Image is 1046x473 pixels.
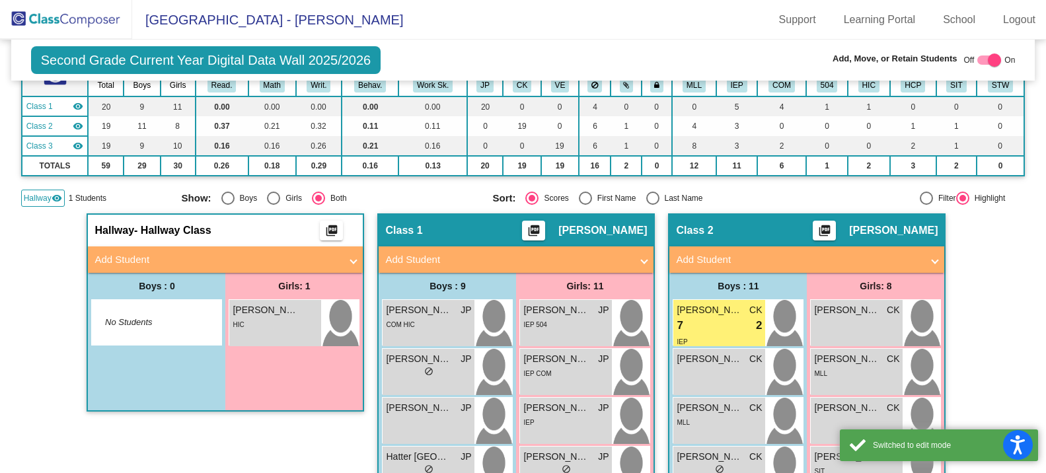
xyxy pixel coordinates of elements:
[890,136,936,156] td: 2
[669,246,944,273] mat-expansion-panel-header: Add Student
[849,224,938,237] span: [PERSON_NAME]
[677,401,743,415] span: [PERSON_NAME]
[677,338,687,346] span: IEP
[22,96,89,116] td: Jill Patera - No Class Name
[946,78,966,92] button: SIT
[320,221,343,240] button: Print Students Details
[757,74,806,96] th: Communication IEP
[413,78,453,92] button: Work Sk.
[22,116,89,136] td: Chelsea King - No Class Name
[196,96,248,116] td: 0.00
[386,352,452,366] span: [PERSON_NAME] [PERSON_NAME]
[88,273,225,299] div: Boys : 0
[342,156,398,176] td: 0.16
[887,401,899,415] span: CK
[248,116,296,136] td: 0.21
[379,273,516,299] div: Boys : 9
[964,54,975,66] span: Off
[727,78,747,92] button: IEP
[716,136,757,156] td: 3
[598,450,609,464] span: JP
[196,156,248,176] td: 0.26
[385,252,631,268] mat-panel-title: Add Student
[817,224,833,242] mat-icon: picture_as_pdf
[541,136,579,156] td: 19
[503,96,541,116] td: 0
[132,9,403,30] span: [GEOGRAPHIC_DATA] - [PERSON_NAME]
[182,192,211,204] span: Show:
[541,74,579,96] th: Veronica Elseroad
[848,96,890,116] td: 1
[611,96,642,116] td: 0
[677,419,689,426] span: MLL
[467,116,503,136] td: 0
[124,156,161,176] td: 29
[539,192,568,204] div: Scores
[124,96,161,116] td: 9
[523,321,546,328] span: IEP 504
[977,74,1025,96] th: Watch for SIT
[88,156,124,176] td: 59
[526,224,542,242] mat-icon: picture_as_pdf
[611,136,642,156] td: 1
[936,116,977,136] td: 1
[642,156,671,176] td: 0
[461,401,471,415] span: JP
[31,46,381,74] span: Second Grade Current Year Digital Data Wall 2025/2026
[73,141,83,151] mat-icon: visibility
[672,156,717,176] td: 12
[749,401,762,415] span: CK
[523,303,589,317] span: [PERSON_NAME]
[977,96,1025,116] td: 0
[611,74,642,96] th: Keep with students
[806,74,848,96] th: 504 Plan
[492,192,515,204] span: Sort:
[807,273,944,299] div: Girls: 8
[94,252,340,268] mat-panel-title: Add Student
[386,401,452,415] span: [PERSON_NAME]
[848,156,890,176] td: 2
[677,303,743,317] span: [PERSON_NAME]
[592,192,636,204] div: First Name
[814,352,880,366] span: [PERSON_NAME]
[806,96,848,116] td: 1
[516,273,654,299] div: Girls: 11
[677,450,743,464] span: [PERSON_NAME]
[672,116,717,136] td: 4
[522,221,545,240] button: Print Students Details
[161,74,196,96] th: Girls
[756,317,762,334] span: 2
[513,78,531,92] button: CK
[890,116,936,136] td: 1
[26,120,53,132] span: Class 2
[248,156,296,176] td: 0.18
[296,156,342,176] td: 0.29
[833,9,926,30] a: Learning Portal
[503,116,541,136] td: 19
[969,192,1006,204] div: Highlight
[659,192,703,204] div: Last Name
[669,273,807,299] div: Boys : 11
[324,224,340,242] mat-icon: picture_as_pdf
[233,303,299,317] span: [PERSON_NAME]
[248,136,296,156] td: 0.16
[988,78,1013,92] button: STW
[768,78,795,92] button: COM
[325,192,347,204] div: Both
[134,224,211,237] span: - Hallway Class
[716,74,757,96] th: Individualized Education Plan
[558,224,647,237] span: [PERSON_NAME]
[598,352,609,366] span: JP
[541,96,579,116] td: 0
[342,96,398,116] td: 0.00
[672,74,717,96] th: Multilingual Learner
[461,352,471,366] span: JP
[461,450,471,464] span: JP
[467,136,503,156] td: 0
[94,224,134,237] span: Hallway
[73,121,83,131] mat-icon: visibility
[676,224,713,237] span: Class 2
[579,156,611,176] td: 16
[858,78,879,92] button: HIC
[105,316,188,329] span: No Students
